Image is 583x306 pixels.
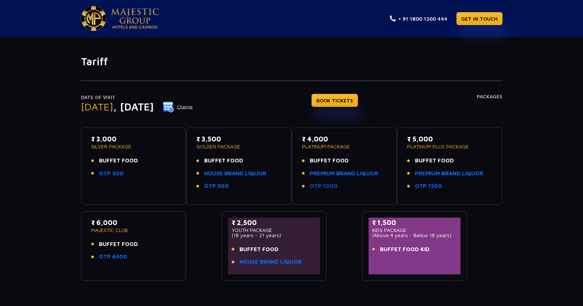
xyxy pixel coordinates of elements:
p: ₹ 3,500 [196,134,281,144]
button: Change [163,101,193,113]
img: Majestic Pride [81,6,106,31]
a: OTP 1000 [310,182,338,190]
a: GET IN TOUCH [456,12,502,25]
a: HOUSE BRAND LIQUOR [204,169,266,178]
span: BUFFET FOOD [239,245,278,254]
span: BUFFET FOOD [415,156,454,165]
span: BUFFET FOOD [99,240,138,249]
p: GOLDEN PACKAGE [196,144,281,149]
span: , [DATE] [113,101,154,113]
span: BUFFET FOOD [99,156,138,165]
p: SILVER PACKAGE [91,144,176,149]
p: ₹ 3,000 [91,134,176,144]
a: PREMIUM BRAND LIQUOR [415,169,483,178]
span: BUFFET FOOD KID [380,245,430,254]
a: OTP 500 [204,182,229,190]
img: Majestic Pride [111,8,159,29]
p: Date of Visit [81,94,193,101]
p: MAJESTIC CLUB [91,228,176,233]
p: ₹ 4,000 [302,134,387,144]
p: KIDS PACKAGE [372,228,457,233]
a: OTP 500 [99,169,124,178]
p: (Above 4 years - Below 18 years) [372,233,457,238]
a: BOOK TICKETS [312,94,358,107]
p: PLATINUM PLUS PACKAGE [407,144,492,149]
p: ₹ 6,000 [91,218,176,228]
a: + 91 1800 1200 444 [390,15,447,22]
p: YOUTH PACKAGE [232,228,317,233]
p: ₹ 2,500 [232,218,317,228]
a: OTP 6500 [99,253,127,261]
a: PREMIUM BRAND LIQUOR [310,169,378,178]
p: PLATINUM PACKAGE [302,144,387,149]
h4: Packages [477,94,502,120]
p: (18 years - 21 years) [232,233,317,238]
a: HOUSE BRAND LIQUOR [239,258,302,266]
span: BUFFET FOOD [204,156,243,165]
p: ₹ 5,000 [407,134,492,144]
p: ₹ 1,500 [372,218,457,228]
span: [DATE] [81,101,113,113]
span: BUFFET FOOD [310,156,349,165]
a: OTP 1500 [415,182,442,190]
h1: Tariff [81,55,502,68]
